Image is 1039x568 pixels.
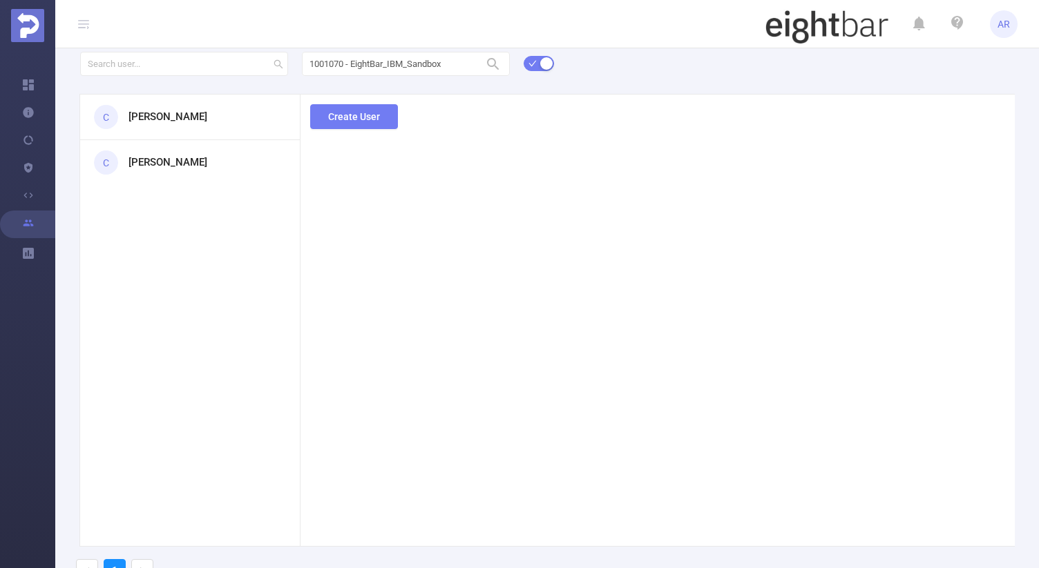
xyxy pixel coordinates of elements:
[128,155,207,170] h3: [PERSON_NAME]
[103,104,109,131] span: C
[103,149,109,177] span: C
[11,9,44,42] img: Protected Media
[128,109,207,125] h3: [PERSON_NAME]
[528,59,537,68] i: icon: check
[310,104,398,129] button: Create User
[80,52,288,76] input: Search user...
[274,59,283,69] i: icon: search
[998,10,1010,38] span: AR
